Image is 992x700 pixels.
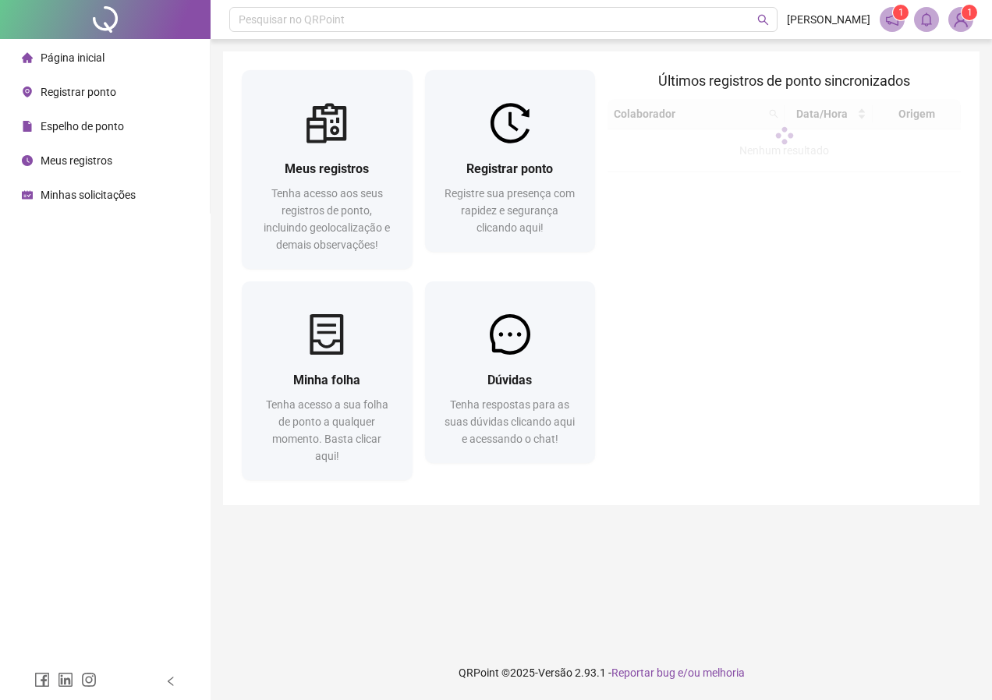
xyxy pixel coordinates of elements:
a: Minha folhaTenha acesso a sua folha de ponto a qualquer momento. Basta clicar aqui! [242,281,413,480]
span: schedule [22,189,33,200]
span: facebook [34,672,50,688]
span: instagram [81,672,97,688]
span: Página inicial [41,51,105,64]
span: file [22,121,33,132]
span: search [757,14,769,26]
span: environment [22,87,33,97]
span: clock-circle [22,155,33,166]
sup: 1 [893,5,909,20]
footer: QRPoint © 2025 - 2.93.1 - [211,645,992,700]
a: DúvidasTenha respostas para as suas dúvidas clicando aqui e acessando o chat! [425,281,596,463]
span: Tenha acesso aos seus registros de ponto, incluindo geolocalização e demais observações! [264,187,390,251]
img: 92120 [949,8,973,31]
span: Dúvidas [487,373,532,387]
span: linkedin [58,672,73,688]
span: [PERSON_NAME] [787,11,870,28]
span: Registre sua presença com rapidez e segurança clicando aqui! [445,187,575,234]
span: Meus registros [41,154,112,167]
span: Registrar ponto [41,86,116,98]
span: home [22,52,33,63]
span: Minha folha [293,373,360,387]
span: bell [919,12,934,27]
span: Espelho de ponto [41,120,124,133]
span: Reportar bug e/ou melhoria [611,666,745,679]
span: Tenha respostas para as suas dúvidas clicando aqui e acessando o chat! [445,398,575,445]
span: 1 [898,7,904,18]
sup: Atualize o seu contato no menu Meus Dados [962,5,977,20]
span: 1 [967,7,973,18]
span: Minhas solicitações [41,189,136,201]
span: Registrar ponto [466,161,553,176]
span: left [165,676,176,687]
span: Meus registros [285,161,369,176]
span: Versão [538,666,572,679]
span: notification [885,12,899,27]
a: Meus registrosTenha acesso aos seus registros de ponto, incluindo geolocalização e demais observa... [242,70,413,269]
span: Tenha acesso a sua folha de ponto a qualquer momento. Basta clicar aqui! [266,398,388,462]
a: Registrar pontoRegistre sua presença com rapidez e segurança clicando aqui! [425,70,596,252]
span: Últimos registros de ponto sincronizados [658,72,910,89]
